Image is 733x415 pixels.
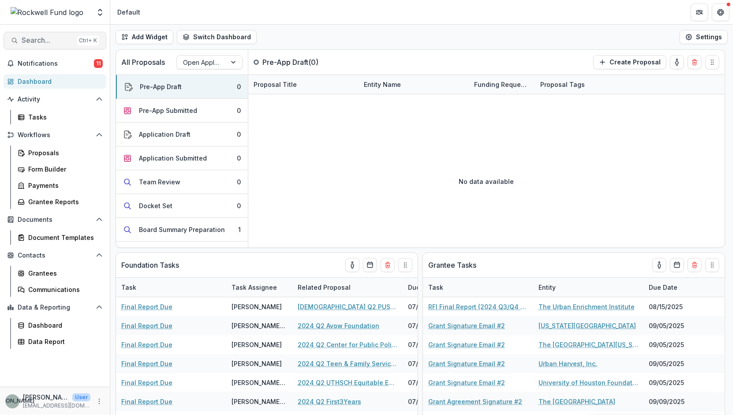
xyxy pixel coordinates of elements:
[116,194,248,218] button: Docket Set0
[116,278,226,297] div: Task
[428,340,505,349] a: Grant Signature Email #2
[398,258,412,272] button: Drag
[535,75,645,94] div: Proposal Tags
[18,77,99,86] div: Dashboard
[363,258,377,272] button: Calendar
[14,194,106,209] a: Grantee Reports
[469,75,535,94] div: Funding Requested
[116,123,248,146] button: Application Draft0
[359,80,406,89] div: Entity Name
[533,278,643,297] div: Entity
[232,302,282,311] div: [PERSON_NAME]
[116,218,248,242] button: Board Summary Preparation1
[292,278,403,297] div: Related Proposal
[116,99,248,123] button: Pre-App Submitted0
[535,80,590,89] div: Proposal Tags
[14,318,106,333] a: Dashboard
[22,36,74,45] span: Search...
[23,393,69,402] p: [PERSON_NAME]
[469,80,535,89] div: Funding Requested
[428,260,476,270] p: Grantee Tasks
[345,258,359,272] button: toggle-assigned-to-me
[359,75,469,94] div: Entity Name
[4,56,106,71] button: Notifications11
[539,340,638,349] a: The [GEOGRAPHIC_DATA][US_STATE] at [GEOGRAPHIC_DATA] ([GEOGRAPHIC_DATA])
[139,225,225,234] div: Board Summary Preparation
[18,252,92,259] span: Contacts
[237,82,241,91] div: 0
[14,178,106,193] a: Payments
[139,177,180,187] div: Team Review
[139,153,207,163] div: Application Submitted
[691,4,708,21] button: Partners
[28,269,99,278] div: Grantees
[232,321,287,330] div: [PERSON_NAME][GEOGRAPHIC_DATA]
[237,153,241,163] div: 0
[14,282,106,297] a: Communications
[121,321,172,330] a: Final Report Due
[18,96,92,103] span: Activity
[177,30,257,44] button: Switch Dashboard
[4,213,106,227] button: Open Documents
[459,177,514,186] p: No data available
[298,302,397,311] a: [DEMOGRAPHIC_DATA] Q2 PUSH Birth Partners
[670,258,684,272] button: Calendar
[298,397,361,406] a: 2024 Q2 First3Years
[643,392,710,411] div: 09/09/2025
[428,397,522,406] a: Grant Agreement Signature #2
[292,283,356,292] div: Related Proposal
[248,75,359,94] div: Proposal Title
[28,233,99,242] div: Document Templates
[428,321,505,330] a: Grant Signature Email #2
[705,258,719,272] button: Drag
[18,304,92,311] span: Data & Reporting
[116,283,142,292] div: Task
[403,283,442,292] div: Due Date
[28,148,99,157] div: Proposals
[226,283,282,292] div: Task Assignee
[28,165,99,174] div: Form Builder
[298,321,379,330] a: 2024 Q2 Avow Foundation
[94,59,103,68] span: 11
[121,397,172,406] a: Final Report Due
[248,80,302,89] div: Proposal Title
[232,340,282,349] div: [PERSON_NAME]
[28,112,99,122] div: Tasks
[539,378,638,387] a: University of Houston Foundation
[298,378,397,387] a: 2024 Q2 UTHSCH Equitable Emergency Contraception
[237,130,241,139] div: 0
[28,197,99,206] div: Grantee Reports
[121,340,172,349] a: Final Report Due
[539,302,635,311] a: The Urban Enrichment Institute
[94,396,105,407] button: More
[117,7,140,17] div: Default
[139,201,172,210] div: Docket Set
[262,57,329,67] p: Pre-App Draft ( 0 )
[539,321,636,330] a: [US_STATE][GEOGRAPHIC_DATA]
[688,258,702,272] button: Delete card
[232,359,282,368] div: [PERSON_NAME]
[403,278,469,297] div: Due Date
[121,378,172,387] a: Final Report Due
[403,335,469,354] div: 07/06/2025
[28,337,99,346] div: Data Report
[643,297,710,316] div: 08/15/2025
[4,248,106,262] button: Open Contacts
[643,278,710,297] div: Due Date
[14,334,106,349] a: Data Report
[533,283,561,292] div: Entity
[18,216,92,224] span: Documents
[403,354,469,373] div: 07/06/2025
[139,130,191,139] div: Application Draft
[403,392,469,411] div: 07/06/2025
[423,283,449,292] div: Task
[652,258,666,272] button: toggle-assigned-to-me
[116,30,173,44] button: Add Widget
[539,359,597,368] a: Urban Harvest, Inc.
[423,278,533,297] div: Task
[72,393,90,401] p: User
